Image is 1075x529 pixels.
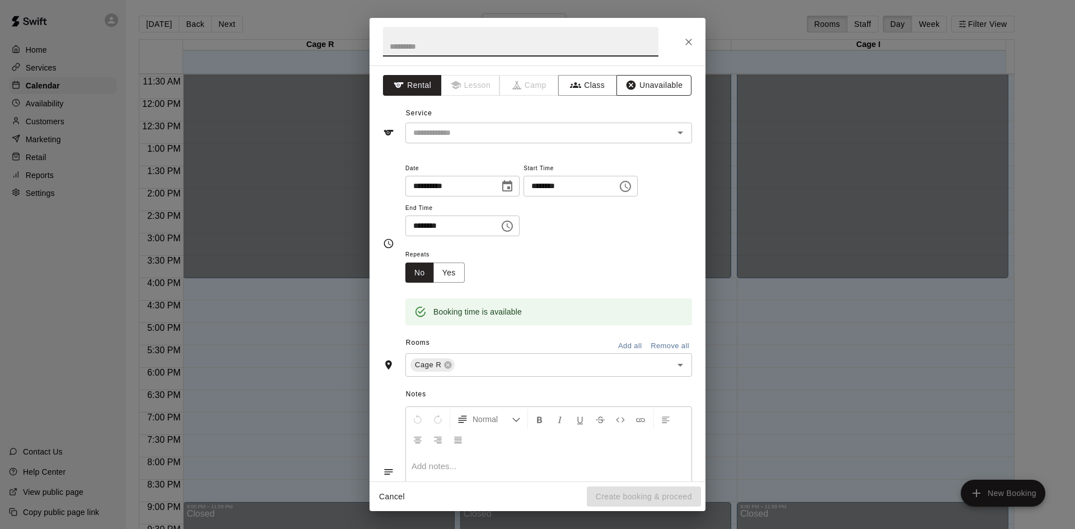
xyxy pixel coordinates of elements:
[452,409,525,429] button: Formatting Options
[550,409,569,429] button: Format Italics
[524,161,638,176] span: Start Time
[383,359,394,371] svg: Rooms
[679,32,699,52] button: Close
[406,109,432,117] span: Service
[473,414,512,425] span: Normal
[558,75,617,96] button: Class
[406,339,430,347] span: Rooms
[672,125,688,141] button: Open
[496,175,518,198] button: Choose date, selected date is Oct 14, 2025
[405,247,474,263] span: Repeats
[374,486,410,507] button: Cancel
[408,409,427,429] button: Undo
[383,75,442,96] button: Rental
[408,429,427,450] button: Center Align
[530,409,549,429] button: Format Bold
[406,386,692,404] span: Notes
[433,263,465,283] button: Yes
[428,409,447,429] button: Redo
[433,302,522,322] div: Booking time is available
[631,409,650,429] button: Insert Link
[442,75,501,96] span: Lessons must be created in the Services page first
[383,127,394,138] svg: Service
[496,215,518,237] button: Choose time, selected time is 4:30 PM
[656,409,675,429] button: Left Align
[612,338,648,355] button: Add all
[405,161,520,176] span: Date
[383,238,394,249] svg: Timing
[672,357,688,373] button: Open
[616,75,691,96] button: Unavailable
[405,201,520,216] span: End Time
[500,75,559,96] span: Camps can only be created in the Services page
[428,429,447,450] button: Right Align
[405,263,434,283] button: No
[410,359,446,371] span: Cage R
[648,338,692,355] button: Remove all
[410,358,455,372] div: Cage R
[591,409,610,429] button: Format Strikethrough
[614,175,637,198] button: Choose time, selected time is 4:00 PM
[448,429,468,450] button: Justify Align
[383,466,394,477] svg: Notes
[611,409,630,429] button: Insert Code
[571,409,590,429] button: Format Underline
[405,263,465,283] div: outlined button group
